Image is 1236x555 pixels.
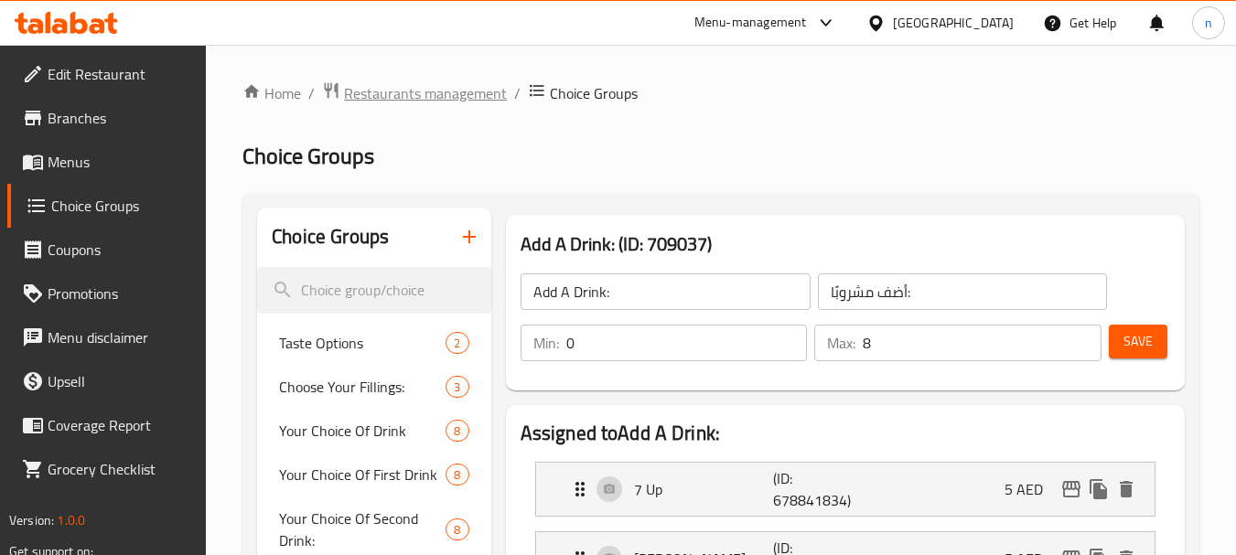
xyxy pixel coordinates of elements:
a: Edit Restaurant [7,52,207,96]
span: Menu disclaimer [48,326,192,348]
span: Promotions [48,283,192,304]
a: Restaurants management [322,81,507,105]
span: Edit Restaurant [48,63,192,85]
a: Upsell [7,359,207,403]
div: [GEOGRAPHIC_DATA] [893,13,1014,33]
span: 3 [446,379,468,396]
p: 7 Up [634,478,774,500]
h2: Assigned to Add A Drink: [521,420,1170,447]
div: Choices [446,518,468,540]
div: Your Choice Of Drink8 [257,409,490,453]
span: Grocery Checklist [48,458,192,480]
nav: breadcrumb [242,81,1199,105]
a: Coupons [7,228,207,272]
span: 2 [446,335,468,352]
div: Choose Your Fillings:3 [257,365,490,409]
li: / [308,82,315,104]
span: Branches [48,107,192,129]
span: 8 [446,422,468,440]
a: Choice Groups [7,184,207,228]
span: Upsell [48,370,192,392]
span: Menus [48,151,192,173]
a: Branches [7,96,207,140]
span: Save [1123,330,1153,353]
div: Expand [536,463,1155,516]
a: Home [242,82,301,104]
a: Menus [7,140,207,184]
button: edit [1058,475,1085,503]
li: Expand [521,454,1170,524]
button: duplicate [1085,475,1112,503]
span: Choice Groups [242,135,374,176]
p: (ID: 678841834) [773,467,866,511]
a: Promotions [7,272,207,315]
span: 1.0.0 [57,508,85,532]
button: Save [1109,325,1167,358]
div: Choices [446,464,468,486]
span: Taste Options [279,332,446,354]
div: Taste Options2 [257,321,490,365]
div: Your Choice Of First Drink8 [257,453,490,496]
span: Restaurants management [344,82,507,104]
p: 5 AED [1005,478,1058,500]
a: Coverage Report [7,403,207,447]
span: Your Choice Of First Drink [279,464,446,486]
button: delete [1112,475,1140,503]
p: Max: [827,332,855,354]
div: Menu-management [694,12,807,34]
div: Choices [446,420,468,442]
div: Choices [446,376,468,398]
span: Your Choice Of Drink [279,420,446,442]
span: 8 [446,521,468,539]
input: search [257,267,490,314]
span: 8 [446,466,468,484]
span: n [1205,13,1212,33]
a: Menu disclaimer [7,315,207,359]
span: Choose Your Fillings: [279,376,446,398]
a: Grocery Checklist [7,447,207,491]
li: / [514,82,521,104]
span: Coupons [48,239,192,261]
span: Version: [9,508,54,532]
span: Choice Groups [550,82,638,104]
p: Min: [533,332,559,354]
h2: Choice Groups [272,223,389,251]
span: Your Choice Of Second Drink: [279,507,446,551]
div: Choices [446,332,468,354]
h3: Add A Drink: (ID: 709037) [521,229,1170,259]
span: Choice Groups [51,195,192,217]
span: Coverage Report [48,414,192,436]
